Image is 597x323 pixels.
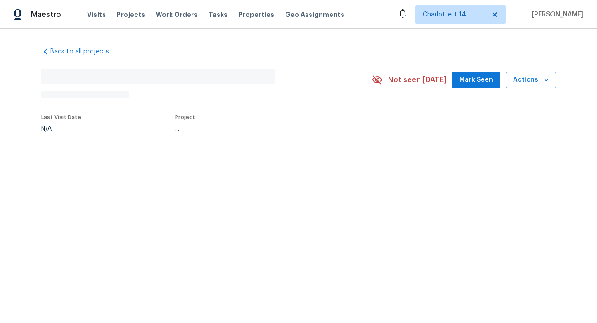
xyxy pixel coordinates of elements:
span: Not seen [DATE] [388,75,446,85]
span: Maestro [31,10,61,19]
span: Tasks [208,11,228,18]
span: Projects [117,10,145,19]
div: ... [175,126,350,132]
span: Charlotte + 14 [423,10,485,19]
span: Properties [239,10,274,19]
button: Mark Seen [452,72,500,89]
span: Work Orders [156,10,197,19]
a: Back to all projects [41,47,129,56]
span: Project [175,115,195,120]
span: Geo Assignments [285,10,344,19]
span: Actions [513,74,549,86]
button: Actions [506,72,556,89]
span: [PERSON_NAME] [528,10,583,19]
span: Last Visit Date [41,115,81,120]
span: Visits [87,10,106,19]
div: N/A [41,126,81,132]
span: Mark Seen [459,74,493,86]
